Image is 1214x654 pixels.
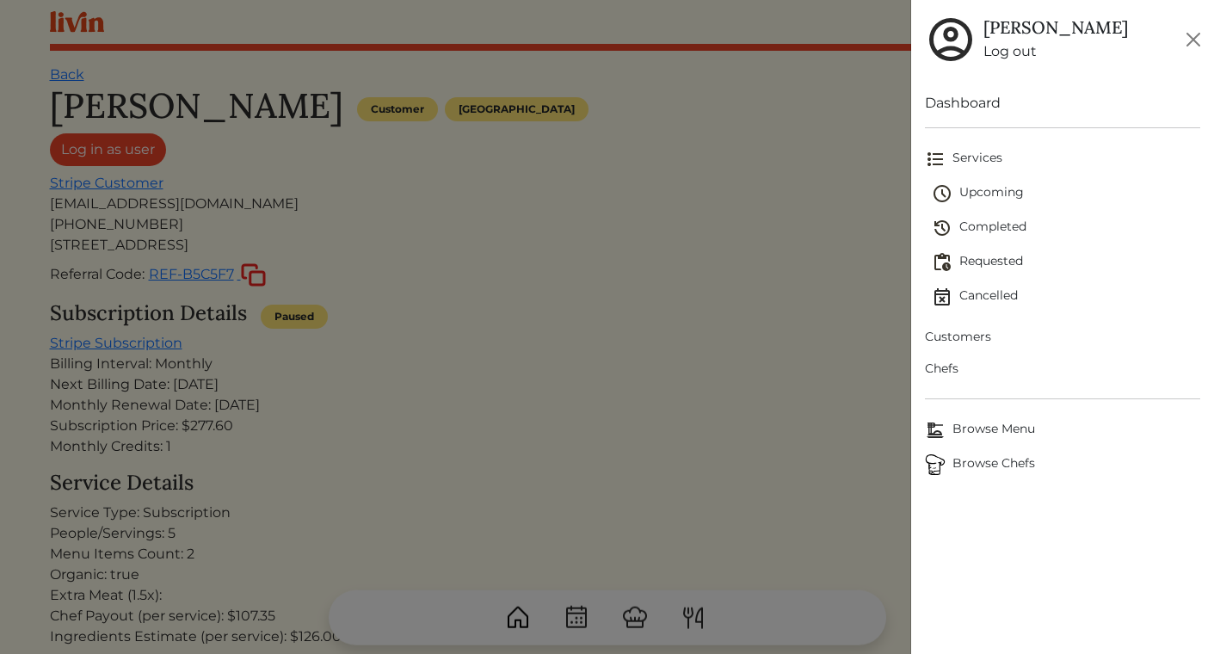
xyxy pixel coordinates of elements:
[925,413,1200,447] a: Browse MenuBrowse Menu
[925,142,1200,176] a: Services
[925,353,1200,385] a: Chefs
[925,149,1200,170] span: Services
[925,454,1200,475] span: Browse Chefs
[932,280,1200,314] a: Cancelled
[925,420,1200,441] span: Browse Menu
[932,183,952,204] img: schedule-fa401ccd6b27cf58db24c3bb5584b27dcd8bd24ae666a918e1c6b4ae8c451a22.svg
[925,14,977,65] img: user_account-e6e16d2ec92f44fc35f99ef0dc9cddf60790bfa021a6ecb1c896eb5d2907b31c.svg
[925,360,1200,378] span: Chefs
[925,454,946,475] img: Browse Chefs
[983,17,1128,38] h5: [PERSON_NAME]
[925,93,1200,114] a: Dashboard
[932,218,1200,238] span: Completed
[925,321,1200,353] a: Customers
[932,176,1200,211] a: Upcoming
[925,420,946,441] img: Browse Menu
[932,245,1200,280] a: Requested
[932,252,952,273] img: pending_actions-fd19ce2ea80609cc4d7bbea353f93e2f363e46d0f816104e4e0650fdd7f915cf.svg
[932,211,1200,245] a: Completed
[932,252,1200,273] span: Requested
[932,183,1200,204] span: Upcoming
[983,41,1128,62] a: Log out
[932,287,1200,307] span: Cancelled
[1180,26,1207,53] button: Close
[925,328,1200,346] span: Customers
[932,218,952,238] img: history-2b446bceb7e0f53b931186bf4c1776ac458fe31ad3b688388ec82af02103cd45.svg
[925,149,946,170] img: format_list_bulleted-ebc7f0161ee23162107b508e562e81cd567eeab2455044221954b09d19068e74.svg
[932,287,952,307] img: event_cancelled-67e280bd0a9e072c26133efab016668ee6d7272ad66fa3c7eb58af48b074a3a4.svg
[925,447,1200,482] a: ChefsBrowse Chefs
